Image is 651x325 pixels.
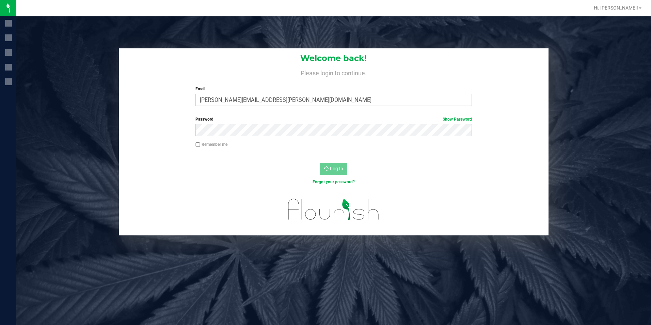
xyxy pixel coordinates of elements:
[330,166,343,171] span: Log In
[195,86,472,92] label: Email
[320,163,347,175] button: Log In
[313,180,355,184] a: Forgot your password?
[443,117,472,122] a: Show Password
[195,117,213,122] span: Password
[119,54,549,63] h1: Welcome back!
[594,5,638,11] span: Hi, [PERSON_NAME]!
[195,141,227,148] label: Remember me
[119,68,549,76] h4: Please login to continue.
[195,142,200,147] input: Remember me
[280,192,387,227] img: flourish_logo.svg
